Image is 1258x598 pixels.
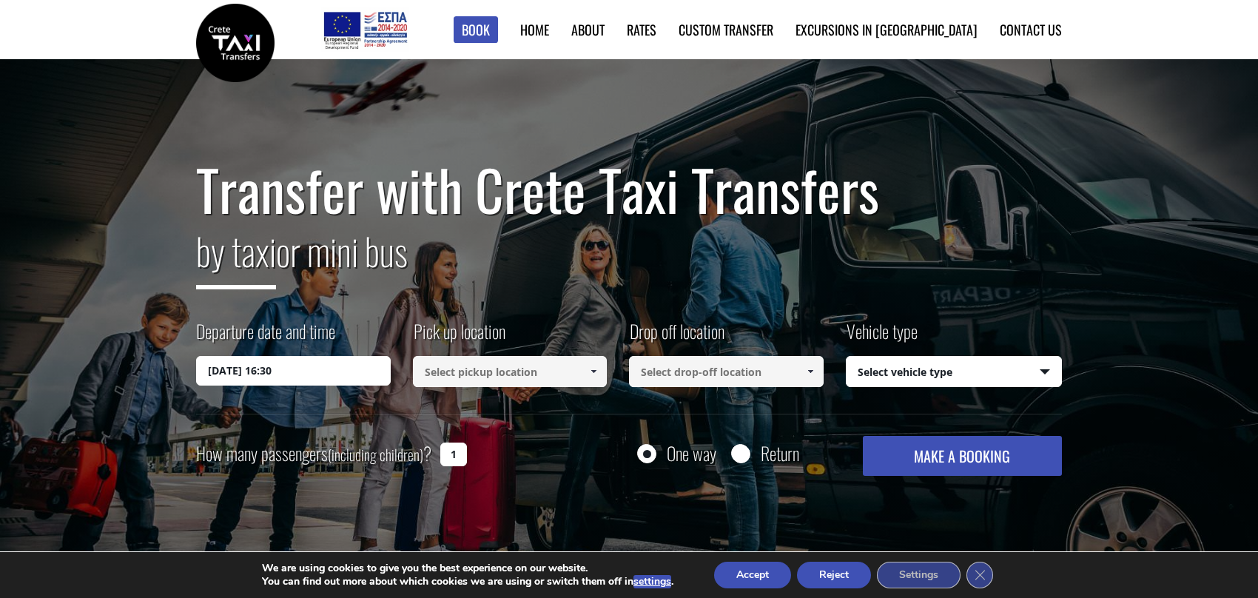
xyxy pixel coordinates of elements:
p: We are using cookies to give you the best experience on our website. [262,562,673,575]
a: Crete Taxi Transfers | Safe Taxi Transfer Services from to Heraklion Airport, Chania Airport, Ret... [196,33,275,49]
a: About [571,20,605,39]
a: Contact us [1000,20,1062,39]
a: Custom Transfer [679,20,773,39]
a: Excursions in [GEOGRAPHIC_DATA] [795,20,978,39]
p: You can find out more about which cookies we are using or switch them off in . [262,575,673,588]
label: Return [761,444,799,463]
h1: Transfer with Crete Taxi Transfers [196,158,1062,221]
span: Select vehicle type [847,357,1062,388]
label: How many passengers ? [196,436,431,472]
label: Pick up location [413,318,505,356]
button: Close GDPR Cookie Banner [966,562,993,588]
label: Drop off location [629,318,724,356]
label: One way [667,444,716,463]
label: Vehicle type [846,318,918,356]
a: Rates [627,20,656,39]
button: MAKE A BOOKING [863,436,1062,476]
a: Home [520,20,549,39]
img: Crete Taxi Transfers | Safe Taxi Transfer Services from to Heraklion Airport, Chania Airport, Ret... [196,4,275,82]
span: by taxi [196,223,276,289]
img: e-bannersEUERDF180X90.jpg [321,7,409,52]
input: Select pickup location [413,356,608,387]
button: Reject [797,562,871,588]
button: Accept [714,562,791,588]
small: (including children) [328,443,423,466]
label: Departure date and time [196,318,335,356]
h2: or mini bus [196,221,1062,300]
button: settings [633,575,671,588]
a: Book [454,16,498,44]
a: Show All Items [798,356,822,387]
a: Show All Items [582,356,606,387]
input: Select drop-off location [629,356,824,387]
button: Settings [877,562,961,588]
